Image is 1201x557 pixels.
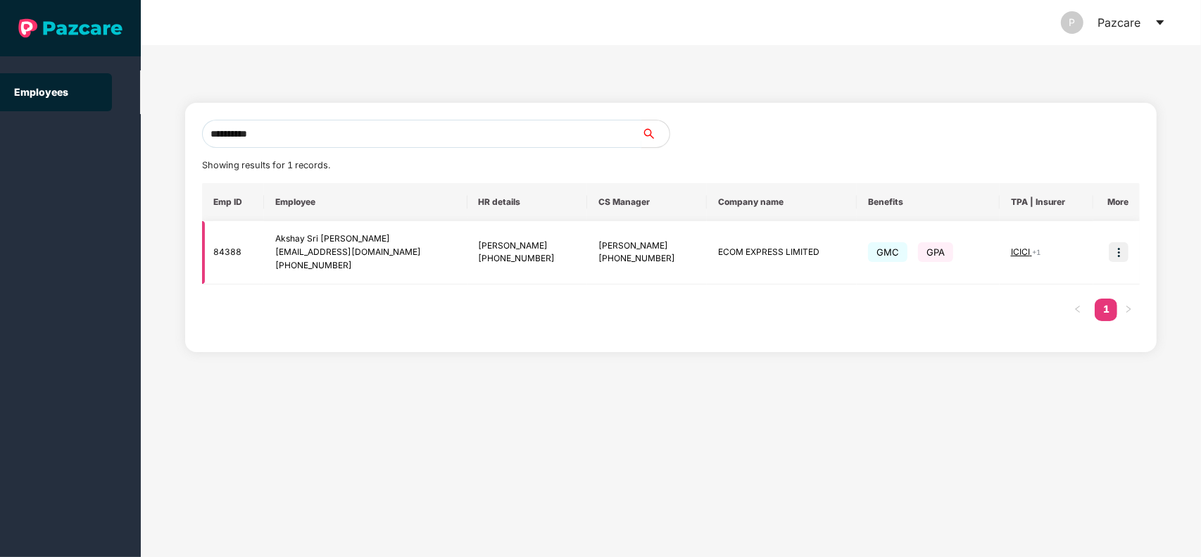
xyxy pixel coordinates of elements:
[1124,305,1133,313] span: right
[641,120,670,148] button: search
[1155,17,1166,28] span: caret-down
[1117,299,1140,321] button: right
[275,232,456,246] div: Akshay Sri [PERSON_NAME]
[598,239,696,253] div: [PERSON_NAME]
[202,160,330,170] span: Showing results for 1 records.
[868,242,907,262] span: GMC
[1011,246,1032,257] span: ICICI
[587,183,707,221] th: CS Manager
[1093,183,1140,221] th: More
[1067,299,1089,321] li: Previous Page
[1067,299,1089,321] button: left
[598,252,696,265] div: [PHONE_NUMBER]
[707,221,857,284] td: ECOM EXPRESS LIMITED
[1109,242,1128,262] img: icon
[1074,305,1082,313] span: left
[202,183,264,221] th: Emp ID
[467,183,587,221] th: HR details
[1095,299,1117,320] a: 1
[641,128,669,139] span: search
[1095,299,1117,321] li: 1
[202,221,264,284] td: 84388
[707,183,857,221] th: Company name
[1032,248,1040,256] span: + 1
[14,86,68,98] a: Employees
[479,239,576,253] div: [PERSON_NAME]
[479,252,576,265] div: [PHONE_NUMBER]
[918,242,953,262] span: GPA
[275,246,456,259] div: [EMAIL_ADDRESS][DOMAIN_NAME]
[1069,11,1076,34] span: P
[857,183,1000,221] th: Benefits
[1117,299,1140,321] li: Next Page
[264,183,467,221] th: Employee
[275,259,456,273] div: [PHONE_NUMBER]
[1000,183,1093,221] th: TPA | Insurer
